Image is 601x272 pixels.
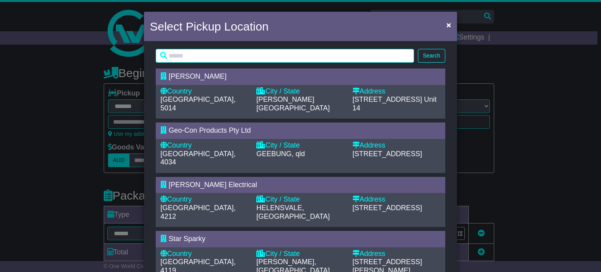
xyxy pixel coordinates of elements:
div: Address [353,250,441,258]
span: [PERSON_NAME][GEOGRAPHIC_DATA] [256,95,329,112]
div: Country [160,250,248,258]
button: Close [443,17,455,33]
span: [GEOGRAPHIC_DATA], 4212 [160,204,236,220]
button: Search [418,49,445,63]
div: City / State [256,87,344,96]
span: Unit 14 [353,95,437,112]
div: Address [353,87,441,96]
div: Country [160,195,248,204]
h4: Select Pickup Location [150,18,269,35]
div: City / State [256,195,344,204]
div: Country [160,141,248,150]
span: HELENSVALE, [GEOGRAPHIC_DATA] [256,204,329,220]
div: Country [160,87,248,96]
span: [GEOGRAPHIC_DATA], 5014 [160,95,236,112]
span: Star Sparky [169,235,205,243]
span: Geo-Con Products Pty Ltd [169,126,251,134]
span: [STREET_ADDRESS] [353,204,422,212]
span: [PERSON_NAME] [169,72,227,80]
div: Address [353,195,441,204]
span: × [446,20,451,29]
span: [GEOGRAPHIC_DATA], 4034 [160,150,236,166]
span: [STREET_ADDRESS] [353,95,422,103]
span: [STREET_ADDRESS] [353,150,422,158]
span: [PERSON_NAME] Electrical [169,181,257,189]
span: GEEBUNG, qld [256,150,305,158]
div: City / State [256,250,344,258]
div: Address [353,141,441,150]
div: City / State [256,141,344,150]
